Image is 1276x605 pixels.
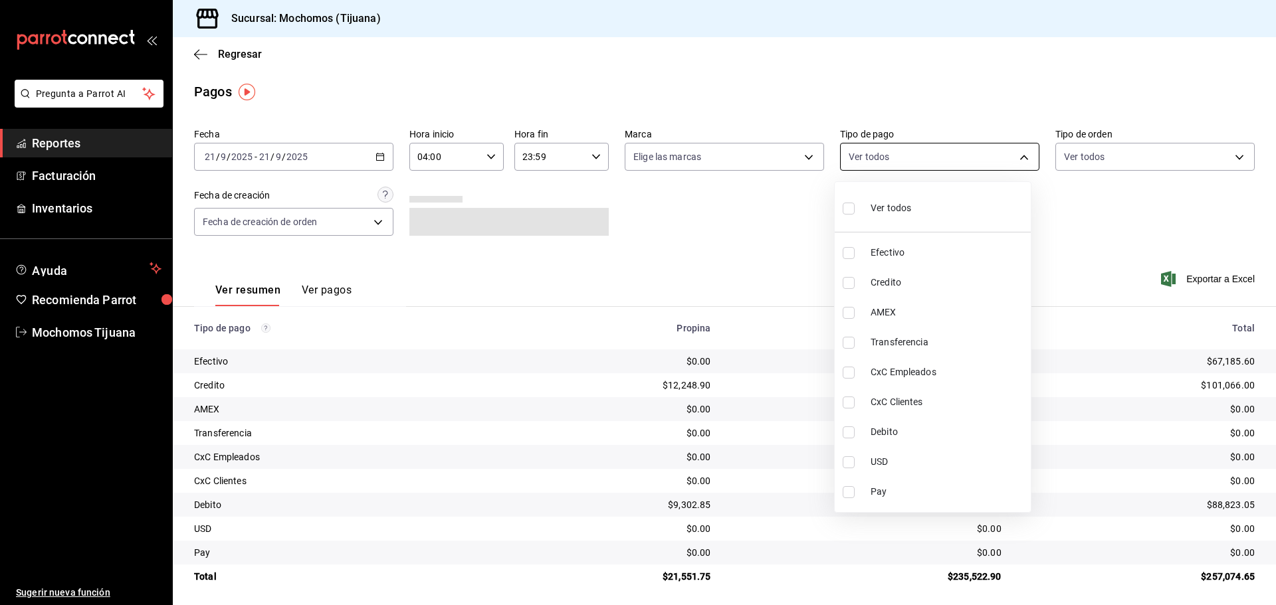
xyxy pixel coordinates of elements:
[871,425,1025,439] span: Debito
[871,246,1025,260] span: Efectivo
[871,305,1025,319] span: AMEX
[239,84,255,100] img: Tooltip marker
[871,395,1025,409] span: CxC Clientes
[871,485,1025,499] span: Pay
[871,276,1025,290] span: Credito
[871,201,911,215] span: Ver todos
[871,365,1025,379] span: CxC Empleados
[871,455,1025,469] span: USD
[871,335,1025,349] span: Transferencia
